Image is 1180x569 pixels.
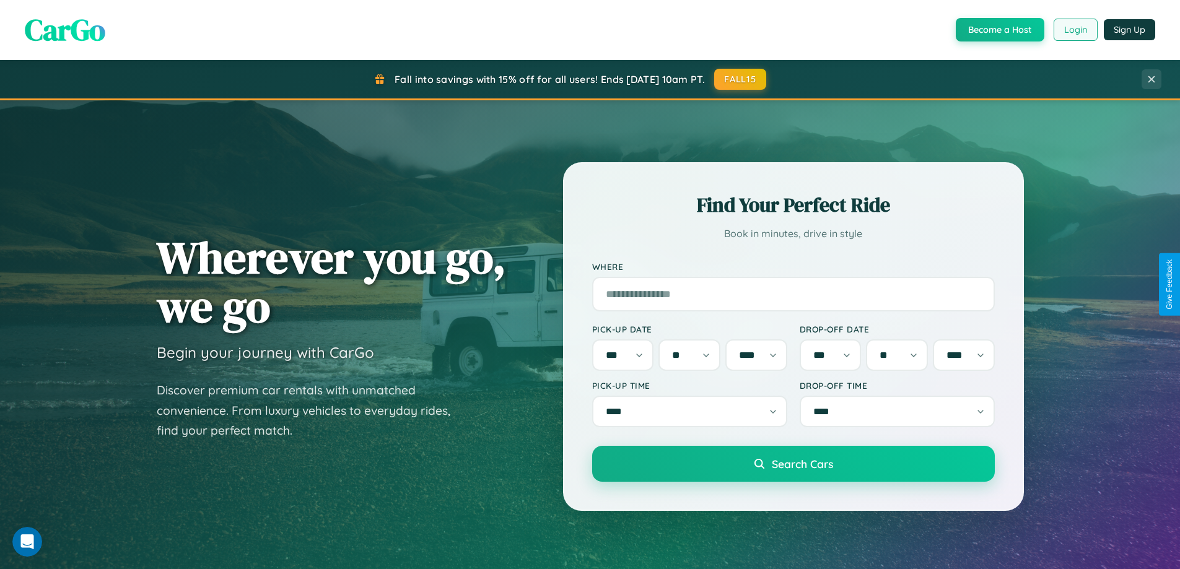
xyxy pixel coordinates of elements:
label: Pick-up Date [592,324,787,334]
button: Search Cars [592,446,995,482]
h3: Begin your journey with CarGo [157,343,374,362]
button: Login [1054,19,1098,41]
div: Give Feedback [1165,259,1174,310]
p: Discover premium car rentals with unmatched convenience. From luxury vehicles to everyday rides, ... [157,380,466,441]
button: FALL15 [714,69,766,90]
button: Sign Up [1104,19,1155,40]
span: Search Cars [772,457,833,471]
iframe: Intercom live chat [12,527,42,557]
span: CarGo [25,9,105,50]
label: Drop-off Time [800,380,995,391]
label: Drop-off Date [800,324,995,334]
label: Where [592,261,995,272]
button: Become a Host [956,18,1044,41]
h2: Find Your Perfect Ride [592,191,995,219]
h1: Wherever you go, we go [157,233,506,331]
p: Book in minutes, drive in style [592,225,995,243]
label: Pick-up Time [592,380,787,391]
span: Fall into savings with 15% off for all users! Ends [DATE] 10am PT. [395,73,705,85]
